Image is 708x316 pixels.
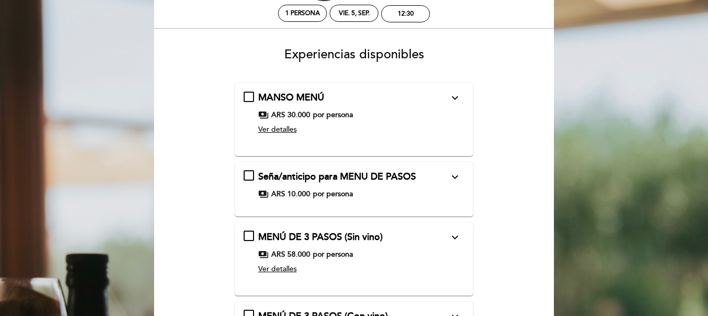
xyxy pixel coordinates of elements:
[285,9,320,17] span: 1 persona
[244,231,465,279] md-checkbox: MENÚ DE 3 PASOS (Sin vino) expand_more Para conocer nuestra propuesta, por favor click aquí En ca...
[449,171,461,183] i: expand_more
[258,92,324,103] span: MANSO MENÚ
[313,110,353,120] span: por persona
[284,47,424,62] span: Experiencias disponibles
[244,91,465,139] md-checkbox: MANSO MENÚ expand_more En caso de haber NIÑOS menores a 14 años el valor del MENU INFANTIL (milan...
[271,249,310,260] span: ARS 58.000
[271,110,310,120] span: ARS 30.000
[398,10,414,18] div: 12:30
[446,91,464,105] button: expand_more
[446,231,464,244] button: expand_more
[446,170,464,184] button: expand_more
[449,92,461,104] i: expand_more
[271,189,310,199] span: ARS 10.000
[244,170,465,199] md-checkbox: Seña/anticipo para MENU DE PASOS expand_more PRECIOS sujetos a cambios sin previo aviso - La SEÑA...
[258,189,269,199] span: payments
[258,125,297,134] span: Ver detalles
[258,231,383,243] span: MENÚ DE 3 PASOS (Sin vino)
[339,9,370,17] div: vie. 5, sep.
[258,264,297,273] span: Ver detalles
[449,231,461,244] i: expand_more
[258,171,416,182] span: Seña/anticipo para MENU DE PASOS
[313,249,353,260] span: por persona
[313,189,353,199] span: por persona
[258,110,269,120] span: payments
[258,249,269,260] span: payments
